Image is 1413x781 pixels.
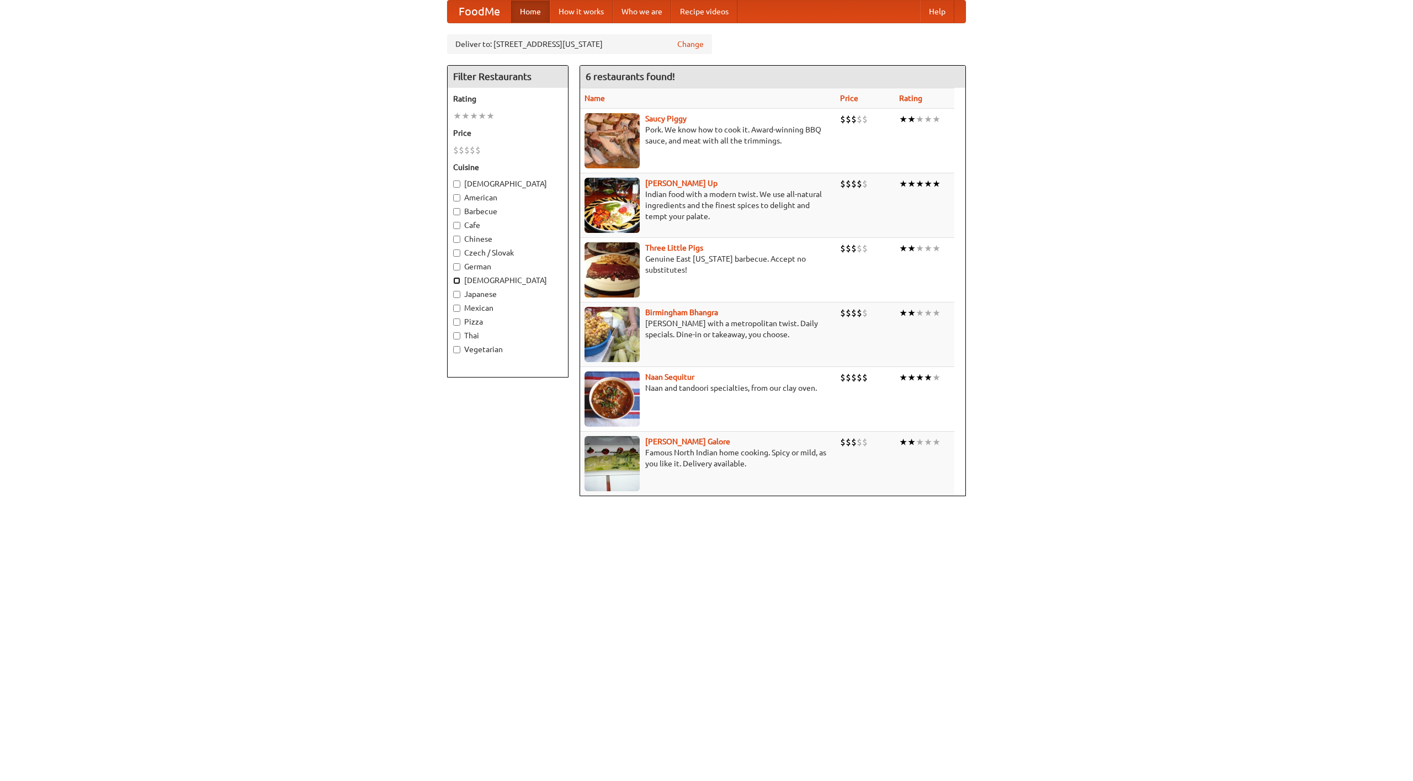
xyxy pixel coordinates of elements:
[857,178,862,190] li: $
[453,263,460,270] input: German
[470,110,478,122] li: ★
[899,242,907,254] li: ★
[453,330,562,341] label: Thai
[862,178,868,190] li: $
[585,242,640,297] img: littlepigs.jpg
[851,242,857,254] li: $
[453,220,562,231] label: Cafe
[857,307,862,319] li: $
[920,1,954,23] a: Help
[857,113,862,125] li: $
[899,113,907,125] li: ★
[453,236,460,243] input: Chinese
[851,307,857,319] li: $
[932,242,941,254] li: ★
[907,242,916,254] li: ★
[453,222,460,229] input: Cafe
[453,144,459,156] li: $
[459,144,464,156] li: $
[840,178,846,190] li: $
[932,113,941,125] li: ★
[857,242,862,254] li: $
[671,1,737,23] a: Recipe videos
[899,307,907,319] li: ★
[453,346,460,353] input: Vegetarian
[645,114,687,123] a: Saucy Piggy
[846,371,851,384] li: $
[453,318,460,326] input: Pizza
[453,127,562,139] h5: Price
[846,436,851,448] li: $
[916,113,924,125] li: ★
[932,371,941,384] li: ★
[645,308,718,317] a: Birmingham Bhangra
[899,178,907,190] li: ★
[585,253,831,275] p: Genuine East [US_STATE] barbecue. Accept no substitutes!
[907,307,916,319] li: ★
[453,206,562,217] label: Barbecue
[585,318,831,340] p: [PERSON_NAME] with a metropolitan twist. Daily specials. Dine-in or takeaway, you choose.
[907,178,916,190] li: ★
[846,178,851,190] li: $
[448,66,568,88] h4: Filter Restaurants
[840,307,846,319] li: $
[453,305,460,312] input: Mexican
[453,316,562,327] label: Pizza
[464,144,470,156] li: $
[924,371,932,384] li: ★
[924,113,932,125] li: ★
[840,436,846,448] li: $
[453,289,562,300] label: Japanese
[453,194,460,201] input: American
[453,208,460,215] input: Barbecue
[585,94,605,103] a: Name
[453,192,562,203] label: American
[453,249,460,257] input: Czech / Slovak
[585,189,831,222] p: Indian food with a modern twist. We use all-natural ingredients and the finest spices to delight ...
[932,436,941,448] li: ★
[907,113,916,125] li: ★
[585,307,640,362] img: bhangra.jpg
[585,382,831,394] p: Naan and tandoori specialties, from our clay oven.
[846,242,851,254] li: $
[907,371,916,384] li: ★
[916,436,924,448] li: ★
[453,302,562,314] label: Mexican
[857,371,862,384] li: $
[453,332,460,339] input: Thai
[470,144,475,156] li: $
[924,307,932,319] li: ★
[645,373,694,381] a: Naan Sequitur
[840,113,846,125] li: $
[461,110,470,122] li: ★
[840,94,858,103] a: Price
[862,307,868,319] li: $
[840,371,846,384] li: $
[645,243,703,252] a: Three Little Pigs
[899,371,907,384] li: ★
[453,110,461,122] li: ★
[486,110,495,122] li: ★
[851,178,857,190] li: $
[585,371,640,427] img: naansequitur.jpg
[924,436,932,448] li: ★
[924,242,932,254] li: ★
[453,261,562,272] label: German
[932,307,941,319] li: ★
[916,178,924,190] li: ★
[453,162,562,173] h5: Cuisine
[645,179,718,188] a: [PERSON_NAME] Up
[453,275,562,286] label: [DEMOGRAPHIC_DATA]
[511,1,550,23] a: Home
[585,124,831,146] p: Pork. We know how to cook it. Award-winning BBQ sauce, and meat with all the trimmings.
[453,344,562,355] label: Vegetarian
[924,178,932,190] li: ★
[448,1,511,23] a: FoodMe
[453,178,562,189] label: [DEMOGRAPHIC_DATA]
[677,39,704,50] a: Change
[846,113,851,125] li: $
[857,436,862,448] li: $
[645,437,730,446] a: [PERSON_NAME] Galore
